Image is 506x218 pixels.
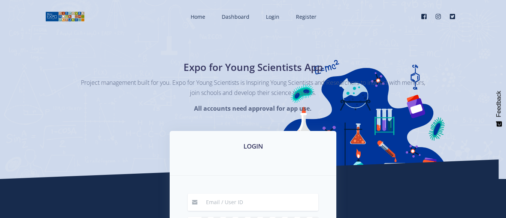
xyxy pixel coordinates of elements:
[45,11,85,22] img: logo01.png
[258,7,285,27] a: Login
[222,13,249,20] span: Dashboard
[492,83,506,134] button: Feedback - Show survey
[296,13,316,20] span: Register
[496,91,502,117] span: Feedback
[288,7,322,27] a: Register
[179,141,327,151] h3: LOGIN
[81,78,425,98] p: Project management built for you. Expo for Young Scientists is Inspiring Young Scientists and Res...
[116,60,390,75] h1: Expo for Young Scientists App
[202,194,318,211] input: Email / User ID
[183,7,211,27] a: Home
[191,13,205,20] span: Home
[266,13,279,20] span: Login
[214,7,255,27] a: Dashboard
[194,104,312,113] strong: All accounts need approval for app use.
